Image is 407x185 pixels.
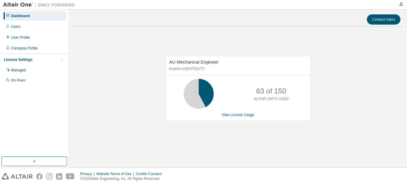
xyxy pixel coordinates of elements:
[256,86,286,96] p: 63 of 150
[11,68,26,73] div: Managed
[222,113,254,117] a: View License Usage
[11,24,20,29] div: Users
[96,172,136,176] div: Website Terms of Use
[11,35,30,40] div: User Profile
[80,176,165,181] p: © 2025 Altair Engineering, Inc. All Rights Reserved.
[46,173,52,180] img: instagram.svg
[3,2,78,8] img: Altair One
[169,59,219,64] span: AU Mechanical Engineer
[11,78,25,83] div: On Prem
[254,97,289,102] p: ALTAIR UNITS USED
[11,13,30,18] div: Dashboard
[367,14,400,25] button: Contact Sales
[11,46,38,51] div: Company Profile
[36,173,43,180] img: facebook.svg
[169,66,305,71] p: Expires on [DATE] UTC
[66,173,75,180] img: youtube.svg
[4,57,32,62] div: License Settings
[136,172,165,176] div: Cookie Consent
[80,172,96,176] div: Privacy
[56,173,62,180] img: linkedin.svg
[2,173,33,180] img: altair_logo.svg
